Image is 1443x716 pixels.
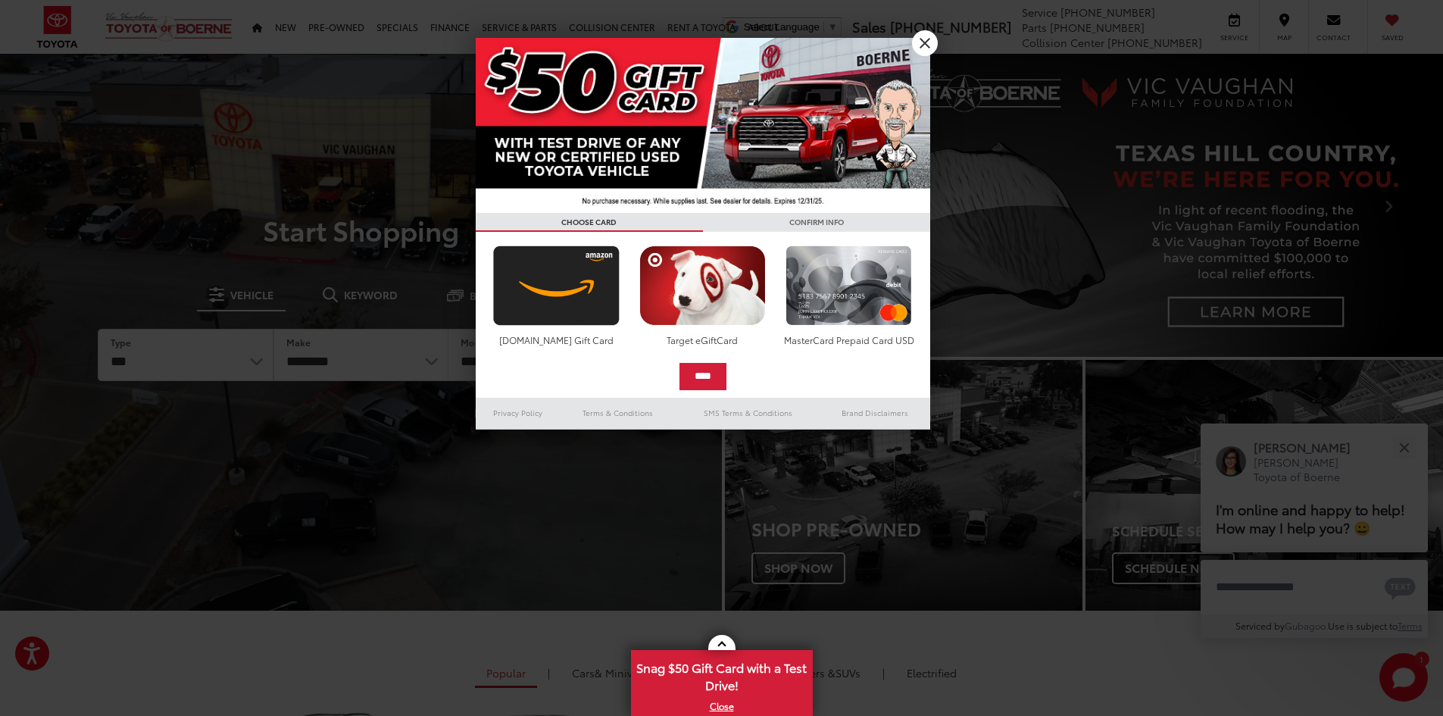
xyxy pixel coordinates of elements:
[676,404,820,422] a: SMS Terms & Conditions
[476,404,561,422] a: Privacy Policy
[560,404,676,422] a: Terms & Conditions
[782,245,916,326] img: mastercard.png
[489,245,623,326] img: amazoncard.png
[632,652,811,698] span: Snag $50 Gift Card with a Test Drive!
[782,333,916,346] div: MasterCard Prepaid Card USD
[476,213,703,232] h3: CHOOSE CARD
[703,213,930,232] h3: CONFIRM INFO
[636,333,770,346] div: Target eGiftCard
[636,245,770,326] img: targetcard.png
[820,404,930,422] a: Brand Disclaimers
[476,38,930,213] img: 42635_top_851395.jpg
[489,333,623,346] div: [DOMAIN_NAME] Gift Card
